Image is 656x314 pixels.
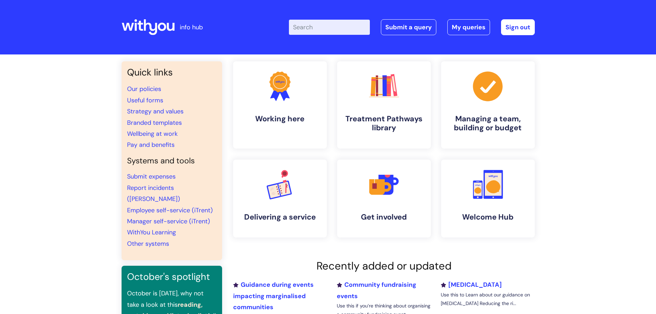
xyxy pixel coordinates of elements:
[180,22,203,33] p: info hub
[127,85,161,93] a: Our policies
[127,156,217,166] h4: Systems and tools
[127,107,184,115] a: Strategy and values
[127,206,213,214] a: Employee self-service (iTrent)
[127,271,217,282] h3: October's spotlight
[127,240,169,248] a: Other systems
[441,291,534,308] p: Use this to Learn about our guidance on [MEDICAL_DATA] Reducing the ri...
[127,96,163,104] a: Useful forms
[441,160,535,237] a: Welcome Hub
[289,20,370,35] input: Search
[233,281,314,311] a: Guidance during events impacting marginalised communities
[343,114,425,133] h4: Treatment Pathways library
[127,217,210,225] a: Manager self-service (iTrent)
[127,67,217,78] h3: Quick links
[441,281,502,289] a: [MEDICAL_DATA]
[343,213,425,222] h4: Get involved
[127,172,176,181] a: Submit expenses
[233,61,327,149] a: Working here
[447,19,490,35] a: My queries
[441,61,535,149] a: Managing a team, building or budget
[381,19,436,35] a: Submit a query
[447,213,529,222] h4: Welcome Hub
[337,61,431,149] a: Treatment Pathways library
[233,260,535,272] h2: Recently added or updated
[239,114,321,123] h4: Working here
[127,119,182,127] a: Branded templates
[233,160,327,237] a: Delivering a service
[337,160,431,237] a: Get involved
[127,141,175,149] a: Pay and benefits
[239,213,321,222] h4: Delivering a service
[337,281,416,300] a: Community fundraising events
[501,19,535,35] a: Sign out
[127,228,176,236] a: WithYou Learning
[289,19,535,35] div: | -
[127,130,178,138] a: Wellbeing at work
[127,184,180,203] a: Report incidents ([PERSON_NAME])
[447,114,529,133] h4: Managing a team, building or budget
